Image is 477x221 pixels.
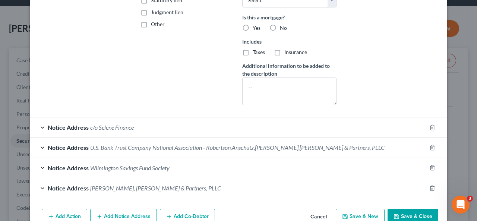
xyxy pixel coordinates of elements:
span: Insurance [284,49,307,55]
span: Other [151,21,165,27]
span: 3 [467,196,473,202]
span: Taxes [253,49,265,55]
span: U.S. Bank Trust Company National Association - Robertson,Anschutz,[PERSON_NAME],[PERSON_NAME] & P... [90,144,385,151]
span: Wilmington Savings Fund Society [90,164,170,171]
span: Notice Address [48,124,89,131]
span: Yes [253,25,260,31]
span: No [280,25,287,31]
span: Notice Address [48,144,89,151]
span: Judgment lien [151,9,183,15]
label: Is this a mortgage? [242,13,337,21]
span: Notice Address [48,184,89,192]
iframe: Intercom live chat [452,196,470,214]
span: Notice Address [48,164,89,171]
span: [PERSON_NAME], [PERSON_NAME] & Partners, PLLC [90,184,221,192]
label: Includes [242,38,337,45]
span: c/o Selene Finance [90,124,134,131]
label: Additional information to be added to the description [242,62,337,78]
